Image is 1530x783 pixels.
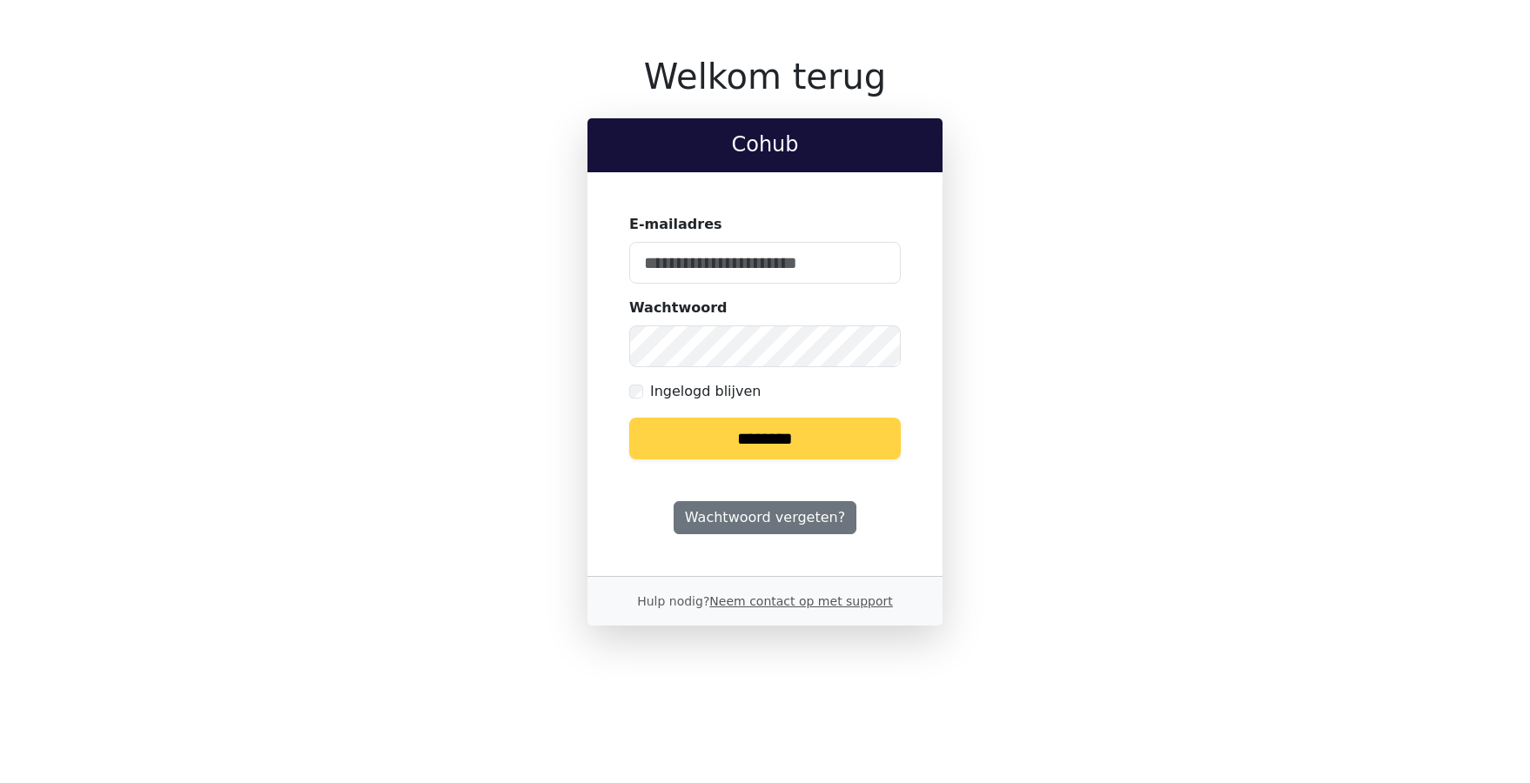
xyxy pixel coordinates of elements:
[637,594,893,608] small: Hulp nodig?
[601,132,929,157] h2: Cohub
[650,381,761,402] label: Ingelogd blijven
[587,56,943,97] h1: Welkom terug
[674,501,856,534] a: Wachtwoord vergeten?
[629,298,728,318] label: Wachtwoord
[629,214,722,235] label: E-mailadres
[709,594,892,608] a: Neem contact op met support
